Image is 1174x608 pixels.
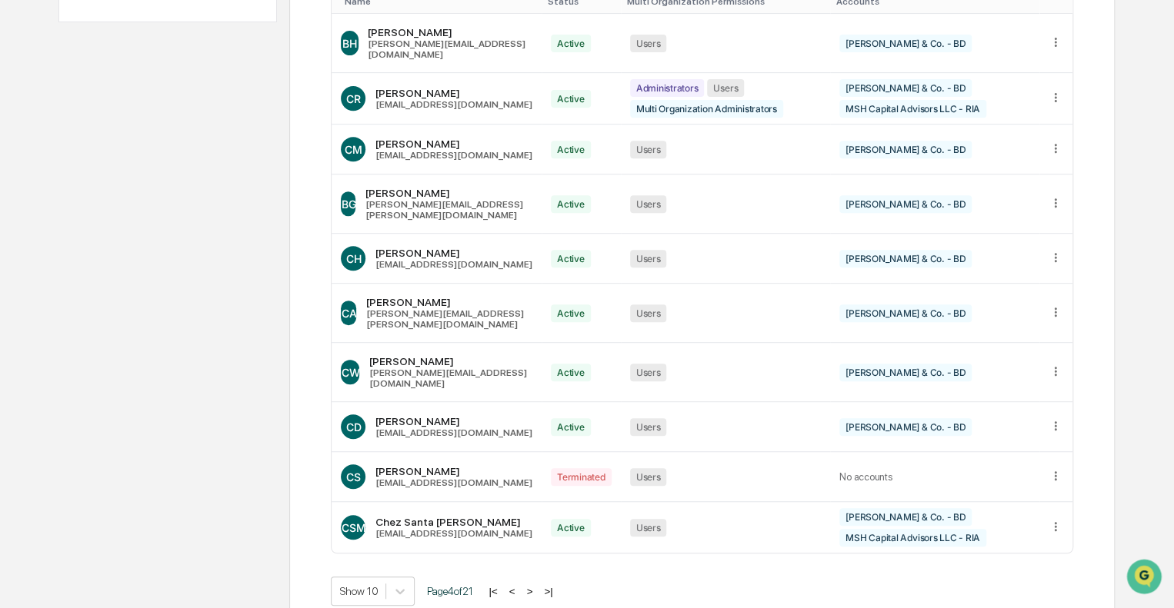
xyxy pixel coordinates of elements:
div: [PERSON_NAME] & Co. - BD [839,304,972,322]
span: CA [341,307,356,320]
div: [PERSON_NAME] [369,355,532,367]
a: 🗄️Attestations [105,188,197,215]
div: [PERSON_NAME][EMAIL_ADDRESS][PERSON_NAME][DOMAIN_NAME] [365,308,532,330]
div: Active [551,90,591,108]
div: Active [551,195,591,213]
span: BH [342,37,357,50]
span: CH [345,252,361,265]
div: Active [551,418,591,436]
div: Users [630,418,667,436]
button: |< [484,585,502,598]
a: Powered byPylon [108,260,186,272]
div: [EMAIL_ADDRESS][DOMAIN_NAME] [375,477,532,488]
div: Users [630,468,667,486]
div: Users [630,304,667,322]
div: [PERSON_NAME] [375,465,532,477]
iframe: Open customer support [1125,557,1166,599]
div: [PERSON_NAME][EMAIL_ADDRESS][DOMAIN_NAME] [368,38,532,60]
div: Users [630,519,667,537]
div: Users [630,35,667,52]
div: [PERSON_NAME] & Co. - BD [839,364,972,381]
div: [PERSON_NAME] [368,26,532,38]
span: CW [341,366,359,379]
div: [PERSON_NAME] [375,247,532,259]
div: Start new chat [52,118,252,133]
button: Start new chat [262,122,280,141]
div: [EMAIL_ADDRESS][DOMAIN_NAME] [375,150,532,161]
div: [PERSON_NAME] & Co. - BD [839,508,972,526]
div: [PERSON_NAME] & Co. - BD [839,35,972,52]
p: How can we help? [15,32,280,57]
div: Active [551,364,591,381]
button: < [505,585,520,598]
div: [PERSON_NAME] [375,87,532,99]
span: CSM [341,521,365,534]
a: 🔎Data Lookup [9,217,103,244]
div: 🔎 [15,224,28,237]
div: [PERSON_NAME][EMAIL_ADDRESS][PERSON_NAME][DOMAIN_NAME] [365,199,532,221]
div: [PERSON_NAME] & Co. - BD [839,250,972,267]
div: [PERSON_NAME] [375,138,532,150]
span: Page 4 of 21 [426,585,472,597]
div: [EMAIL_ADDRESS][DOMAIN_NAME] [375,427,532,438]
div: [EMAIL_ADDRESS][DOMAIN_NAME] [375,259,532,270]
div: [EMAIL_ADDRESS][DOMAIN_NAME] [375,99,532,110]
div: [EMAIL_ADDRESS][DOMAIN_NAME] [375,528,532,539]
div: [PERSON_NAME] [375,415,532,427]
div: Multi Organization Administrators [630,100,783,118]
div: Terminated [551,468,612,486]
div: Users [630,364,667,381]
div: MSH Capital Advisors LLC - RIA [839,529,986,547]
a: 🖐️Preclearance [9,188,105,215]
div: [PERSON_NAME] & Co. - BD [839,418,972,436]
div: Active [551,250,591,267]
span: CS [346,470,361,483]
div: Users [630,141,667,158]
span: Data Lookup [31,223,97,238]
div: Active [551,141,591,158]
span: Preclearance [31,194,99,209]
span: Attestations [127,194,191,209]
div: Chez Santa [PERSON_NAME] [375,516,532,528]
div: [PERSON_NAME][EMAIL_ADDRESS][DOMAIN_NAME] [369,367,532,389]
button: >| [539,585,557,598]
span: CD [345,420,361,434]
span: BG [341,198,355,211]
div: Active [551,35,591,52]
div: 🖐️ [15,195,28,208]
button: > [522,585,537,598]
div: 🗄️ [112,195,124,208]
div: Active [551,304,591,322]
div: Administrators [630,79,705,97]
img: 1746055101610-c473b297-6a78-478c-a979-82029cc54cd1 [15,118,43,145]
div: [PERSON_NAME] & Co. - BD [839,195,972,213]
div: Users [630,195,667,213]
div: Active [551,519,591,537]
div: Users [630,250,667,267]
div: Users [707,79,744,97]
div: No accounts [839,471,1030,483]
span: CM [345,143,362,156]
div: [PERSON_NAME] & Co. - BD [839,141,972,158]
div: [PERSON_NAME] [365,187,532,199]
span: Pylon [153,261,186,272]
div: [PERSON_NAME] & Co. - BD [839,79,972,97]
div: [PERSON_NAME] [365,296,532,308]
div: We're available if you need us! [52,133,195,145]
div: MSH Capital Advisors LLC - RIA [839,100,986,118]
span: CR [346,92,361,105]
